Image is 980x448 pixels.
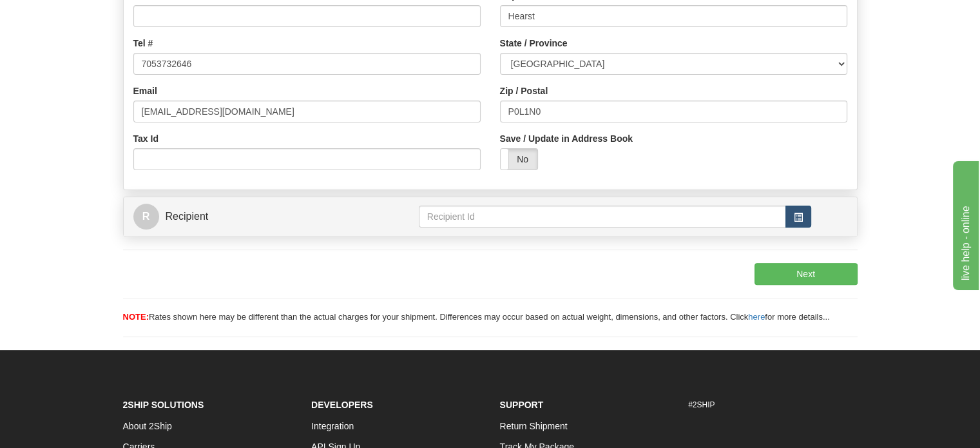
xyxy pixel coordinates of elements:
[311,400,373,410] strong: Developers
[133,37,153,50] label: Tel #
[123,421,172,431] a: About 2Ship
[950,158,979,289] iframe: chat widget
[501,149,537,170] label: No
[133,204,159,229] span: R
[500,37,568,50] label: State / Province
[123,400,204,410] strong: 2Ship Solutions
[754,263,858,285] button: Next
[113,311,867,324] div: Rates shown here may be different than the actual charges for your shipment. Differences may occu...
[133,204,383,230] a: RRecipient
[123,312,149,322] span: NOTE:
[419,206,786,228] input: Recipient Id
[133,132,159,145] label: Tax Id
[133,84,157,97] label: Email
[500,84,548,97] label: Zip / Postal
[500,421,568,431] a: Return Shipment
[500,400,544,410] strong: Support
[10,8,119,23] div: live help - online
[688,401,858,409] h6: #2SHIP
[748,312,765,322] a: here
[311,421,354,431] a: Integration
[500,132,633,145] label: Save / Update in Address Book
